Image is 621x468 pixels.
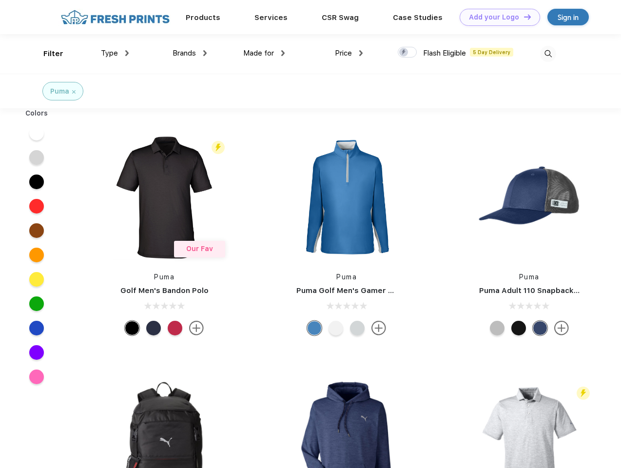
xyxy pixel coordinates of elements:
a: Puma Golf Men's Gamer Golf Quarter-Zip [296,286,450,295]
img: dropdown.png [359,50,363,56]
div: Filter [43,48,63,59]
img: filter_cancel.svg [72,90,76,94]
div: Sign in [558,12,579,23]
img: fo%20logo%202.webp [58,9,173,26]
div: Add your Logo [469,13,519,21]
img: func=resize&h=266 [282,133,411,262]
img: dropdown.png [281,50,285,56]
img: desktop_search.svg [540,46,556,62]
div: Colors [18,108,56,118]
a: Puma [336,273,357,281]
img: func=resize&h=266 [465,133,594,262]
a: Services [254,13,288,22]
img: func=resize&h=266 [99,133,229,262]
a: CSR Swag [322,13,359,22]
div: Bright Cobalt [307,321,322,335]
div: Bright White [329,321,343,335]
a: Puma [154,273,175,281]
span: Our Fav [186,245,213,253]
img: dropdown.png [203,50,207,56]
span: 5 Day Delivery [470,48,513,57]
div: High Rise [350,321,365,335]
a: Products [186,13,220,22]
span: Price [335,49,352,58]
img: dropdown.png [125,50,129,56]
span: Made for [243,49,274,58]
img: flash_active_toggle.svg [212,141,225,154]
img: DT [524,14,531,19]
div: Pma Blk with Pma Blk [511,321,526,335]
div: Peacoat with Qut Shd [533,321,547,335]
div: Quarry with Brt Whit [490,321,505,335]
span: Flash Eligible [423,49,466,58]
img: more.svg [189,321,204,335]
div: Puma [50,86,69,97]
img: more.svg [371,321,386,335]
a: Puma [519,273,540,281]
div: Navy Blazer [146,321,161,335]
a: Sign in [547,9,589,25]
div: Ski Patrol [168,321,182,335]
a: Golf Men's Bandon Polo [120,286,209,295]
span: Brands [173,49,196,58]
img: more.svg [554,321,569,335]
span: Type [101,49,118,58]
img: flash_active_toggle.svg [577,387,590,400]
div: Puma Black [125,321,139,335]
